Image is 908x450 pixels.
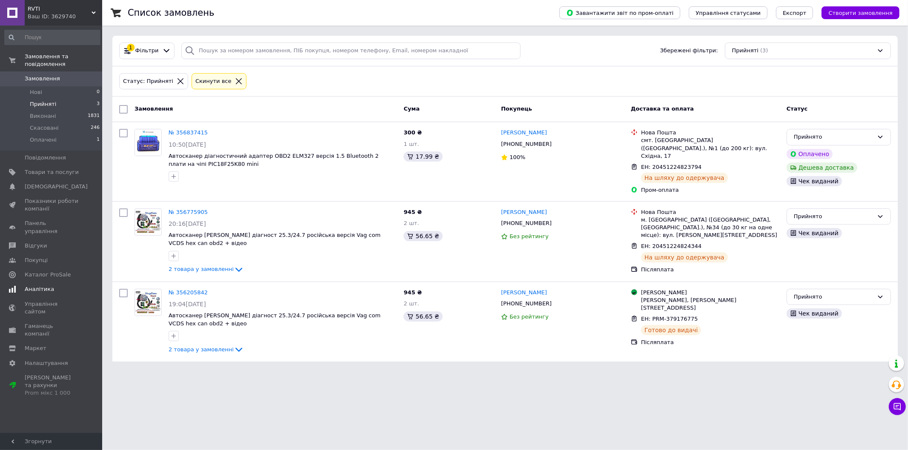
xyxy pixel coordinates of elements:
[25,300,79,316] span: Управління сайтом
[25,168,79,176] span: Товари та послуги
[169,232,381,246] a: Автосканер [PERSON_NAME] діагност 25.3/24.7 російська версія Vag com VCDS hex can obd2 + відео
[404,300,419,307] span: 2 шт.
[760,47,768,54] span: (3)
[641,173,728,183] div: На шляху до одержувача
[783,10,807,16] span: Експорт
[696,10,761,16] span: Управління статусами
[194,77,233,86] div: Cкинути все
[169,289,208,296] a: № 356205842
[97,136,100,144] span: 1
[404,311,442,322] div: 56.65 ₴
[25,359,68,367] span: Налаштування
[135,211,161,233] img: Фото товару
[127,44,135,51] div: 1
[135,208,162,236] a: Фото товару
[4,30,100,45] input: Пошук
[566,9,673,17] span: Завантажити звіт по пром-оплаті
[169,301,206,308] span: 19:04[DATE]
[889,398,906,415] button: Чат з покупцем
[97,88,100,96] span: 0
[689,6,768,19] button: Управління статусами
[641,243,702,249] span: ЕН: 20451224824344
[660,47,718,55] span: Збережені фільтри:
[404,141,419,147] span: 1 шт.
[25,53,102,68] span: Замовлення та повідомлення
[404,129,422,136] span: 300 ₴
[169,153,379,167] a: Автосканер діагностичний адаптер OBD2 ELM327 версія 1.5 Bluetooth 2 плати на чіпі PIC18F25K80 mini
[135,129,162,156] a: Фото товару
[25,322,79,338] span: Гаманець компанії
[169,346,234,353] span: 2 товара у замовленні
[181,43,521,59] input: Пошук за номером замовлення, ПІБ покупця, номером телефону, Email, номером накладної
[787,176,842,186] div: Чек виданий
[794,212,874,221] div: Прийнято
[787,308,842,319] div: Чек виданий
[91,124,100,132] span: 246
[404,220,419,226] span: 2 шт.
[641,316,698,322] span: ЕН: PRM-379176775
[25,374,79,397] span: [PERSON_NAME] та рахунки
[641,266,780,273] div: Післяплата
[28,5,92,13] span: RVTI
[404,289,422,296] span: 945 ₴
[794,293,874,302] div: Прийнято
[169,129,208,136] a: № 356837415
[828,10,893,16] span: Створити замовлення
[25,183,88,191] span: [DEMOGRAPHIC_DATA]
[501,220,552,226] span: [PHONE_NUMBER]
[404,231,442,241] div: 56.65 ₴
[169,346,244,353] a: 2 товара у замовленні
[641,186,780,194] div: Пром-оплата
[510,154,525,160] span: 100%
[501,289,547,297] a: [PERSON_NAME]
[822,6,899,19] button: Створити замовлення
[787,105,808,112] span: Статус
[559,6,680,19] button: Завантажити звіт по пром-оплаті
[510,233,549,239] span: Без рейтингу
[794,133,874,142] div: Прийнято
[169,312,381,327] a: Автосканер [PERSON_NAME] діагност 25.3/24.7 російська версія Vag com VCDS hex can obd2 + відео
[25,219,79,235] span: Панель управління
[787,149,833,159] div: Оплачено
[641,216,780,239] div: м. [GEOGRAPHIC_DATA] ([GEOGRAPHIC_DATA], [GEOGRAPHIC_DATA].), №34 (до 30 кг на одне місце): вул. ...
[25,154,66,162] span: Повідомлення
[25,242,47,250] span: Відгуки
[169,266,234,272] span: 2 товара у замовленні
[641,129,780,137] div: Нова Пошта
[88,112,100,120] span: 1831
[641,289,780,296] div: [PERSON_NAME]
[25,197,79,213] span: Показники роботи компанії
[641,208,780,216] div: Нова Пошта
[501,105,532,112] span: Покупець
[510,313,549,320] span: Без рейтингу
[641,164,702,170] span: ЕН: 20451224823794
[30,136,57,144] span: Оплачені
[25,285,54,293] span: Аналітика
[404,151,442,162] div: 17.99 ₴
[169,209,208,215] a: № 356775905
[25,389,79,397] div: Prom мікс 1 000
[135,129,161,156] img: Фото товару
[97,100,100,108] span: 3
[641,137,780,160] div: смт. [GEOGRAPHIC_DATA] ([GEOGRAPHIC_DATA].), №1 (до 200 кг): вул. Східна, 17
[169,141,206,148] span: 10:50[DATE]
[135,105,173,112] span: Замовлення
[28,13,102,20] div: Ваш ID: 3629740
[404,105,419,112] span: Cума
[641,296,780,312] div: [PERSON_NAME], [PERSON_NAME][STREET_ADDRESS]
[732,47,759,55] span: Прийняті
[641,252,728,262] div: На шляху до одержувача
[787,162,857,173] div: Дешева доставка
[501,208,547,216] a: [PERSON_NAME]
[404,209,422,215] span: 945 ₴
[641,325,702,335] div: Готово до видачі
[121,77,175,86] div: Статус: Прийняті
[128,8,214,18] h1: Список замовлень
[631,105,694,112] span: Доставка та оплата
[30,100,56,108] span: Прийняті
[169,220,206,227] span: 20:16[DATE]
[813,9,899,16] a: Створити замовлення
